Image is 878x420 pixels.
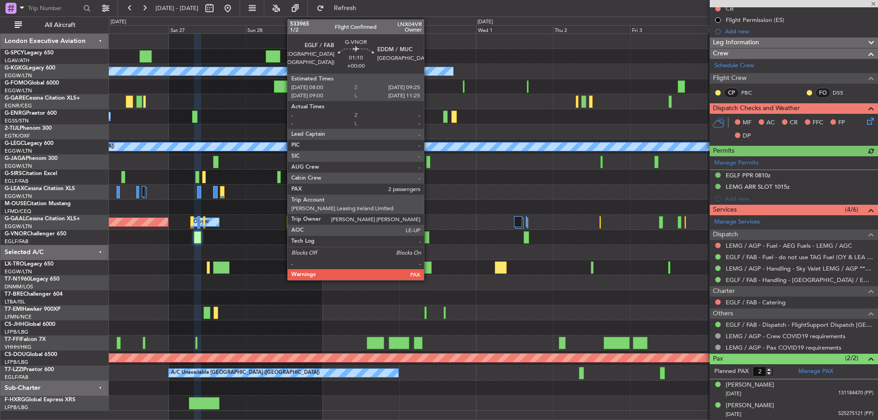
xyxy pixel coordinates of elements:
a: G-SPCYLegacy 650 [5,50,54,56]
a: LFPB/LBG [5,329,28,335]
a: EGGW/LTN [5,193,32,200]
a: LEMG / AGP - Handling - Sky Valet LEMG / AGP ***My Handling*** [726,265,873,272]
a: EGTK/OXF [5,133,30,139]
span: CS-DOU [5,352,26,357]
a: Manage PAX [798,367,833,376]
a: EGGW/LTN [5,87,32,94]
span: LX-TRO [5,261,24,267]
span: G-GARE [5,96,26,101]
a: EGLF/FAB [5,178,28,185]
span: 131184470 (PP) [838,389,873,397]
a: LFPB/LBG [5,359,28,366]
a: EGLF / FAB - Handling - [GEOGRAPHIC_DATA] / EGLF / FAB [726,276,873,284]
span: Leg Information [713,37,759,48]
div: Sat 4 [707,25,784,33]
span: T7-N1960 [5,276,30,282]
div: FO [815,88,830,98]
a: EGNR/CEG [5,102,32,109]
div: Tue 30 [399,25,476,33]
a: EGGW/LTN [5,223,32,230]
a: LFPB/LBG [5,404,28,411]
span: T7-BRE [5,292,23,297]
div: Flight Permission (ES) [726,16,784,24]
span: (4/6) [845,205,858,214]
a: T7-EMIHawker 900XP [5,307,60,312]
a: DNMM/LOS [5,283,33,290]
span: Charter [713,286,735,297]
span: Pax [713,354,723,364]
a: G-KGKGLegacy 600 [5,65,55,71]
a: G-ENRGPraetor 600 [5,111,57,116]
input: Trip Number [28,1,80,15]
span: [DATE] - [DATE] [155,4,198,12]
a: LX-TROLegacy 650 [5,261,54,267]
div: Owner [193,215,209,229]
span: F-HXRG [5,397,25,403]
a: CS-DOUGlobal 6500 [5,352,57,357]
a: EGLF/FAB [5,238,28,245]
a: EGLF / FAB - Dispatch - FlightSupport Dispatch [GEOGRAPHIC_DATA] [726,321,873,329]
a: M-OUSECitation Mustang [5,201,71,207]
span: [DATE] [726,390,741,397]
a: G-GARECessna Citation XLS+ [5,96,80,101]
span: CS-JHH [5,322,24,327]
a: T7-N1960Legacy 650 [5,276,59,282]
a: EGGW/LTN [5,72,32,79]
div: A/C Unavailable [GEOGRAPHIC_DATA] ([GEOGRAPHIC_DATA]) [171,366,320,380]
span: M-OUSE [5,201,27,207]
a: LEMG / AGP - Pax COVID19 requirements [726,344,841,351]
label: Planned PAX [714,367,749,376]
a: EGSS/STN [5,117,29,124]
span: G-KGKG [5,65,26,71]
span: Refresh [326,5,364,11]
div: Sat 27 [169,25,246,33]
a: LGAV/ATH [5,57,29,64]
span: G-SPCY [5,50,24,56]
div: Thu 2 [553,25,630,33]
span: DP [743,132,751,141]
span: G-VNOR [5,231,27,237]
a: T7-BREChallenger 604 [5,292,63,297]
div: Sun 28 [246,25,322,33]
span: T7-EMI [5,307,22,312]
span: G-JAGA [5,156,26,161]
a: VHHH/HKG [5,344,32,351]
div: [PERSON_NAME] [726,381,774,390]
span: Services [713,205,737,215]
span: G-LEAX [5,186,24,191]
a: G-FOMOGlobal 6000 [5,80,59,86]
a: CS-JHHGlobal 6000 [5,322,55,327]
a: T7-LZZIPraetor 600 [5,367,54,372]
a: G-SIRSCitation Excel [5,171,57,176]
a: LEMG / AGP - Crew COVID19 requirements [726,332,846,340]
span: CR [790,118,798,128]
a: LEMG / AGP - Fuel - AEG Fuels - LEMG / AGC [726,242,852,250]
div: [PERSON_NAME] [726,401,774,410]
a: G-LEGCLegacy 600 [5,141,54,146]
a: DSS [833,89,853,97]
div: Wed 1 [476,25,553,33]
a: LFMN/NCE [5,314,32,320]
a: EGGW/LTN [5,148,32,154]
span: MF [743,118,751,128]
a: EGLF/FAB [5,374,28,381]
span: G-ENRG [5,111,26,116]
div: Mon 29 [322,25,399,33]
a: T7-FFIFalcon 7X [5,337,46,342]
span: Dispatch [713,229,738,240]
a: EGGW/LTN [5,268,32,275]
div: [DATE] [111,18,126,26]
span: G-LEGC [5,141,24,146]
span: G-FOMO [5,80,28,86]
div: Fri 3 [630,25,707,33]
span: G-SIRS [5,171,22,176]
span: Crew [713,48,728,59]
span: T7-FFI [5,337,21,342]
div: CB [726,5,733,12]
div: Fri 26 [91,25,168,33]
span: All Aircraft [24,22,96,28]
span: 525275121 (PP) [838,410,873,418]
span: (2/2) [845,353,858,363]
a: PBC [741,89,762,97]
span: G-GAAL [5,216,26,222]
